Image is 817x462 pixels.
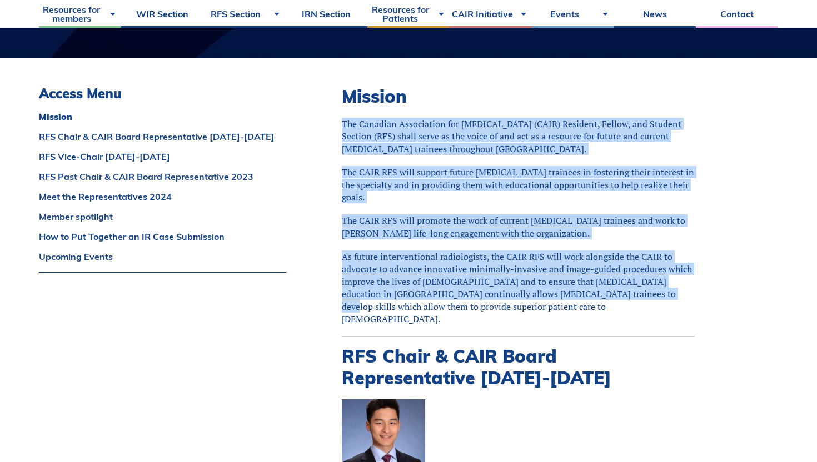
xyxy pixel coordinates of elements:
p: The Canadian Association for [MEDICAL_DATA] (CAIR) Resident, Fellow, and Student Section (RFS) sh... [342,118,695,155]
a: RFS Past Chair & CAIR Board Representative 2023 [39,172,286,181]
p: As future interventional radiologists, the CAIR RFS will work alongside the CAIR to advocate to a... [342,250,695,325]
a: Mission [39,112,286,121]
h2: Mission [342,86,695,107]
a: RFS Chair & CAIR Board Representative [DATE]-[DATE] [39,132,286,141]
a: Member spotlight [39,212,286,221]
p: The CAIR RFS will promote the work of current [MEDICAL_DATA] trainees and work to [PERSON_NAME] l... [342,214,695,239]
h3: Access Menu [39,86,286,102]
h2: RFS Chair & CAIR Board Representative [DATE]-[DATE] [342,345,695,388]
a: How to Put Together an IR Case Submission [39,232,286,241]
p: The CAIR RFS will support future [MEDICAL_DATA] trainees in fostering their interest in the speci... [342,166,695,203]
a: Meet the Representatives 2024 [39,192,286,201]
a: RFS Vice-Chair [DATE]-[DATE] [39,152,286,161]
a: Upcoming Events [39,252,286,261]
